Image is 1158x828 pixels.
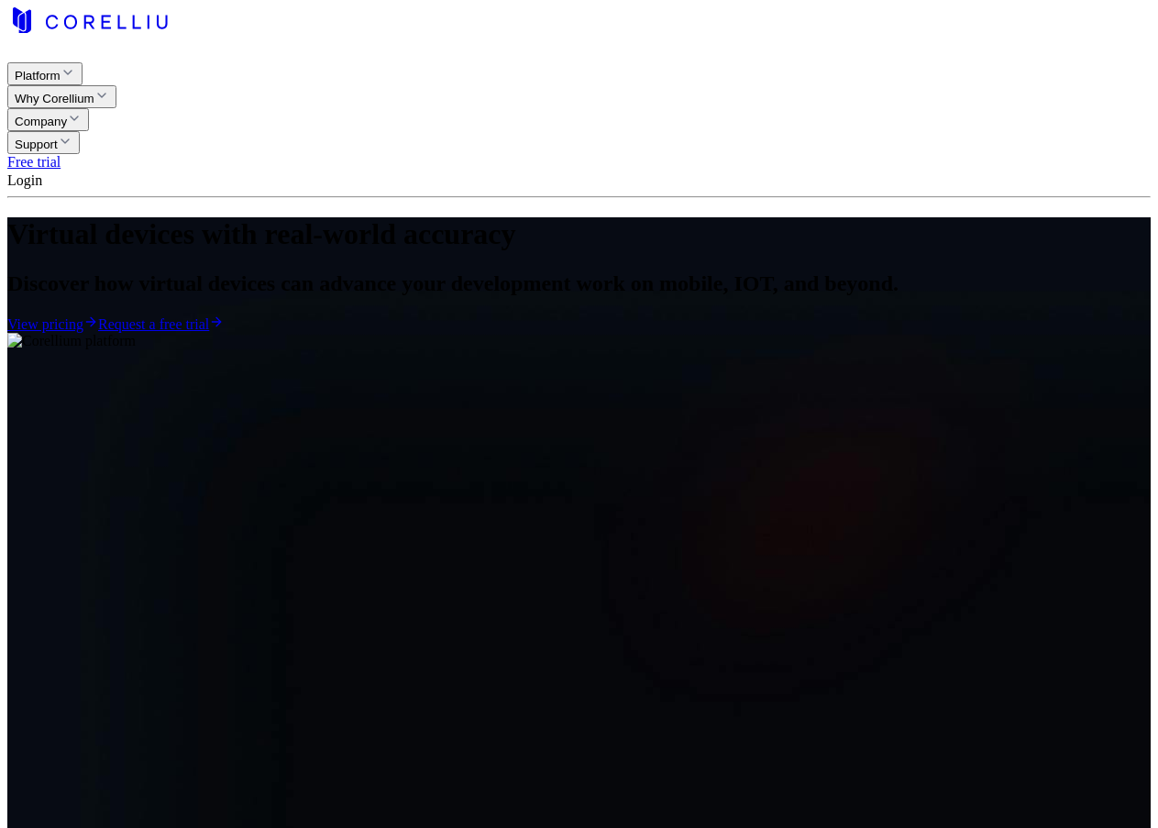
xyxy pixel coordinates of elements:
[7,316,98,332] a: View pricing
[7,271,1151,296] h2: Discover how virtual devices can advance your development work on mobile, IOT, and beyond.
[7,20,172,36] a: Home
[7,62,83,85] button: Platform
[7,172,57,188] span: Login
[7,85,116,108] button: Why Corellium
[7,108,89,131] button: Company
[7,37,1151,62] div: Open navigation menu
[7,171,1151,189] div: Login
[98,316,224,332] a: Request a free trial
[7,217,1151,251] h1: Virtual devices with real-world accuracy
[7,131,80,154] button: Support
[7,154,61,170] a: Free trial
